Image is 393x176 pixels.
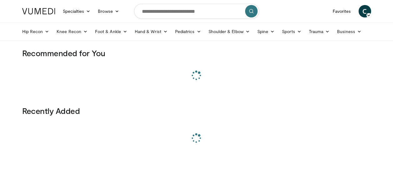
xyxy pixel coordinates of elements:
a: Foot & Ankle [91,25,131,38]
a: Hip Recon [18,25,53,38]
a: Browse [94,5,123,17]
a: Pediatrics [171,25,205,38]
a: Trauma [305,25,334,38]
a: Business [333,25,365,38]
h3: Recommended for You [22,48,371,58]
a: Favorites [329,5,355,17]
h3: Recently Added [22,106,371,116]
a: Knee Recon [53,25,91,38]
input: Search topics, interventions [134,4,259,19]
a: Sports [278,25,305,38]
a: Spine [254,25,278,38]
img: VuMedi Logo [22,8,55,14]
a: Hand & Wrist [131,25,171,38]
a: Shoulder & Elbow [205,25,254,38]
a: C [359,5,371,17]
a: Specialties [59,5,94,17]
